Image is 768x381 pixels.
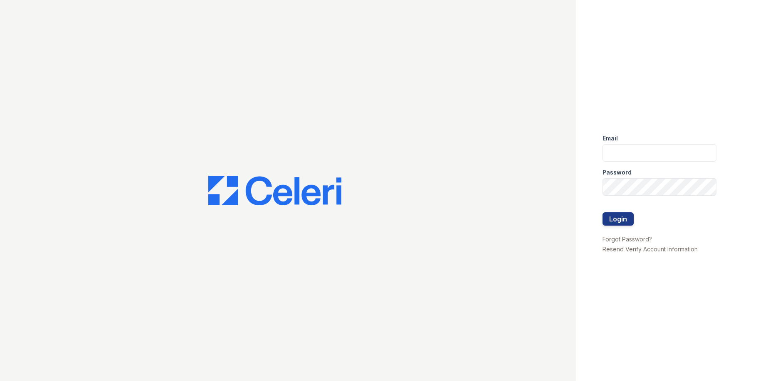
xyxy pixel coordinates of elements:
[603,212,634,226] button: Login
[208,176,341,206] img: CE_Logo_Blue-a8612792a0a2168367f1c8372b55b34899dd931a85d93a1a3d3e32e68fde9ad4.png
[603,236,652,243] a: Forgot Password?
[603,168,632,177] label: Password
[603,134,618,143] label: Email
[603,246,698,253] a: Resend Verify Account Information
